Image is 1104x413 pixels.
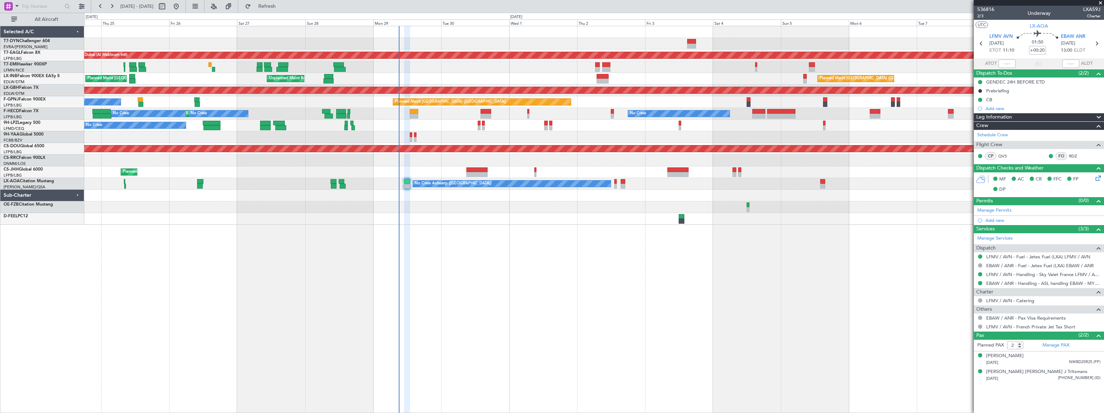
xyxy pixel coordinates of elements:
[986,271,1100,277] a: LFMV / AVN - Handling - Sky Valet France LFMV / AVN **MY HANDLING**
[713,19,781,26] div: Sat 4
[1079,225,1089,233] span: (3/3)
[986,298,1034,304] a: LFMV / AVN - Catering
[986,352,1024,360] div: [PERSON_NAME]
[4,149,22,155] a: LFPB/LBG
[4,74,17,78] span: LX-INB
[252,4,282,9] span: Refresh
[4,74,59,78] a: LX-INBFalcon 900EX EASy II
[1083,6,1100,13] span: LXA59J
[4,114,22,120] a: LFPB/LBG
[441,19,509,26] div: Tue 30
[242,1,284,12] button: Refresh
[4,44,47,50] a: EVRA/[PERSON_NAME]
[986,88,1009,94] div: Prebriefing
[1083,13,1100,19] span: Charter
[4,167,19,172] span: CS-JHH
[999,59,1016,68] input: --:--
[977,6,994,13] span: 536816
[113,108,129,119] div: No Crew
[986,368,1087,375] div: [PERSON_NAME] [PERSON_NAME] J Tritsmans
[1028,10,1051,17] div: Underway
[645,19,713,26] div: Fri 3
[977,132,1008,139] a: Schedule Crew
[4,161,25,166] a: DNMM/LOS
[1081,60,1093,67] span: ALDT
[509,19,577,26] div: Wed 1
[395,97,506,107] div: Planned Maint [GEOGRAPHIC_DATA] ([GEOGRAPHIC_DATA])
[976,197,993,205] span: Permits
[977,235,1013,242] a: Manage Services
[986,280,1100,286] a: EBAW / ANR - Handling - ASL handling EBAW - MYHANDLING
[4,156,19,160] span: CS-RRC
[87,73,199,84] div: Planned Maint [GEOGRAPHIC_DATA] ([GEOGRAPHIC_DATA])
[4,86,39,90] a: LX-GBHFalcon 7X
[976,122,988,130] span: Crew
[86,14,98,20] div: [DATE]
[4,97,46,102] a: F-GPNJFalcon 900EX
[999,176,1006,183] span: MF
[4,62,47,67] a: T7-EMIHawker 900XP
[4,79,24,85] a: EDLW/DTM
[4,51,21,55] span: T7-EAGL
[18,17,75,22] span: All Aircraft
[986,263,1094,269] a: EBAW / ANR - Fuel - Jetex Fuel (LXA) EBAW / ANR
[1053,176,1062,183] span: FFC
[1042,342,1069,349] a: Manage PAX
[976,113,1012,121] span: Leg Information
[4,121,40,125] a: 9H-LPZLegacy 500
[4,121,18,125] span: 9H-LPZ
[1079,331,1089,339] span: (2/2)
[1056,152,1067,160] div: FO
[4,91,24,96] a: EDLW/DTM
[1061,33,1085,40] span: EBAW ANR
[4,68,24,73] a: LFMN/NCE
[415,178,491,189] div: No Crew Antwerp ([GEOGRAPHIC_DATA])
[4,214,18,218] span: D-FEEL
[1036,176,1042,183] span: CR
[989,33,1013,40] span: LFMV AVN
[781,19,849,26] div: Sun 5
[849,19,917,26] div: Mon 6
[4,109,19,113] span: F-HECD
[1032,39,1043,46] span: 01:50
[1003,47,1014,54] span: 11:10
[1069,153,1085,159] a: RDZ
[58,50,127,61] div: Planned Maint Dubai (Al Maktoum Intl)
[1061,47,1072,54] span: 13:00
[989,40,1004,47] span: [DATE]
[630,108,646,119] div: No Crew
[510,14,522,20] div: [DATE]
[4,109,39,113] a: F-HECDFalcon 7X
[820,73,931,84] div: Planned Maint [GEOGRAPHIC_DATA] ([GEOGRAPHIC_DATA])
[86,120,102,131] div: No Crew
[4,132,19,137] span: 9H-YAA
[101,19,169,26] div: Thu 25
[986,97,992,103] div: CB
[4,56,22,61] a: LFPB/LBG
[4,97,19,102] span: F-GPNJ
[976,225,995,233] span: Services
[976,22,988,28] button: UTC
[191,108,207,119] div: No Crew
[985,60,997,67] span: ATOT
[985,152,996,160] div: CP
[976,288,993,296] span: Charter
[305,19,373,26] div: Sun 28
[4,144,20,148] span: CS-DOU
[4,156,45,160] a: CS-RRCFalcon 900LX
[4,167,43,172] a: CS-JHHGlobal 6000
[985,105,1100,111] div: Add new
[1079,69,1089,77] span: (2/2)
[1069,359,1100,365] span: NWBD25R25 (PP)
[22,1,62,12] input: Trip Number
[4,184,45,190] a: [PERSON_NAME]/QSA
[977,207,1012,214] a: Manage Permits
[977,13,994,19] span: 2/3
[976,164,1043,172] span: Dispatch Checks and Weather
[4,86,19,90] span: LX-GBH
[4,179,20,183] span: LX-AOA
[917,19,985,26] div: Tue 7
[999,186,1006,193] span: DP
[123,167,234,177] div: Planned Maint [GEOGRAPHIC_DATA] ([GEOGRAPHIC_DATA])
[169,19,237,26] div: Fri 26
